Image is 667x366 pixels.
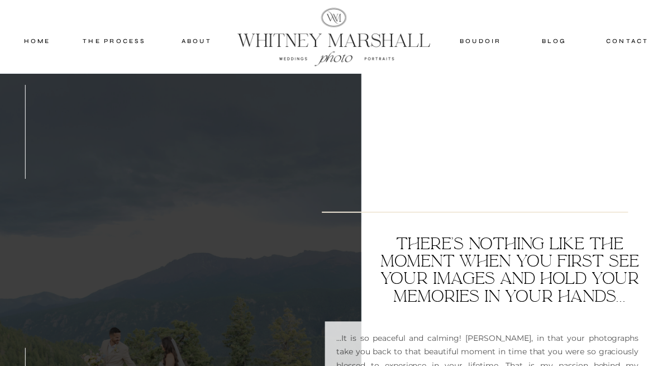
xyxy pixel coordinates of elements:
a: about [169,36,224,46]
a: boudoir [458,36,503,46]
a: THE PROCESS [80,36,147,46]
a: blog [530,36,579,46]
a: contact [602,36,654,46]
a: home [13,36,61,46]
h3: there's nothing like the moment when you first see your images and hold your memories in your han... [374,235,646,306]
